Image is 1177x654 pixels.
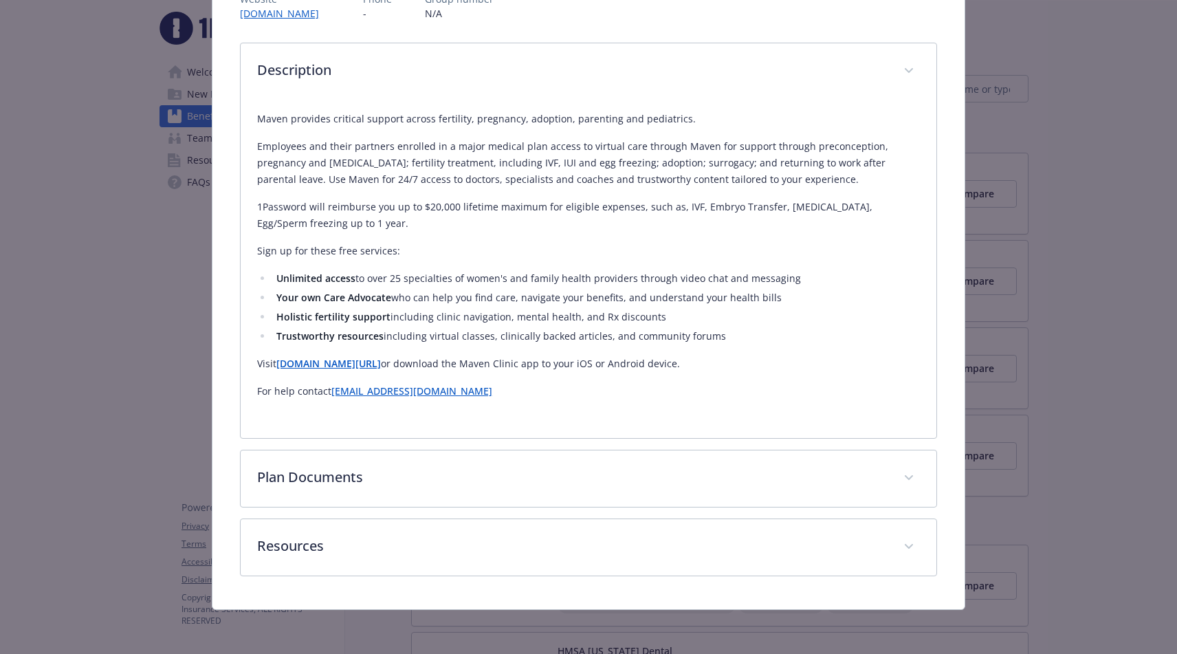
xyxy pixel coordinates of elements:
strong: Holistic fertility support [276,310,390,323]
p: Description [257,60,887,80]
li: including clinic navigation, mental health, and Rx discounts [272,309,920,325]
a: [DOMAIN_NAME] [240,7,330,20]
p: Visit or download the Maven Clinic app to your iOS or Android device. [257,356,920,372]
div: Description [241,43,936,100]
li: to over 25 specialties of women's and family health providers through video chat and messaging [272,270,920,287]
div: Plan Documents [241,450,936,507]
p: Resources [257,536,887,556]
p: Maven provides critical support across fertility, pregnancy, adoption, parenting and pediatrics. [257,111,920,127]
li: who can help you find care, navigate your benefits, and understand your health bills [272,290,920,306]
strong: Trustworthy resources [276,329,384,342]
strong: Unlimited access [276,272,355,285]
div: Description [241,100,936,438]
strong: Your own Care Advocate [276,291,391,304]
li: including virtual classes, clinically backed articles, and community forums [272,328,920,345]
p: Employees and their partners enrolled in a major medical plan access to virtual care through Mave... [257,138,920,188]
p: - [363,6,392,21]
p: Plan Documents [257,467,887,488]
a: [EMAIL_ADDRESS][DOMAIN_NAME] [331,384,492,397]
p: N/A [425,6,494,21]
p: 1Password will reimburse you up to $20,000 lifetime maximum for eligible expenses, such as, IVF, ... [257,199,920,232]
p: Sign up for these free services: [257,243,920,259]
div: Resources [241,519,936,576]
p: For help contact [257,383,920,400]
a: [DOMAIN_NAME][URL] [276,357,381,370]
